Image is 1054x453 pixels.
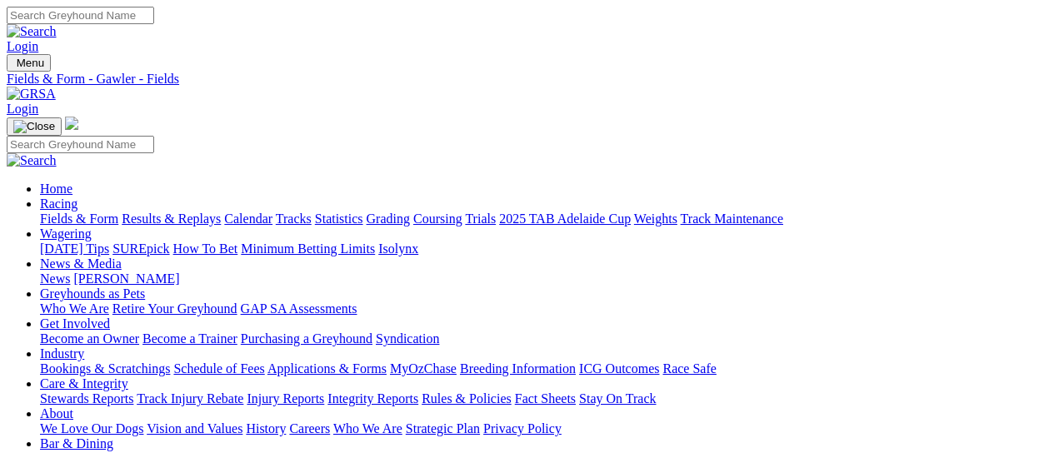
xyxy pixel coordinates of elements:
a: History [246,421,286,436]
button: Toggle navigation [7,54,51,72]
a: Stewards Reports [40,391,133,406]
img: Search [7,24,57,39]
a: Racing [40,197,77,211]
a: Trials [465,212,496,226]
a: Become a Trainer [142,331,237,346]
a: Track Maintenance [681,212,783,226]
a: 2025 TAB Adelaide Cup [499,212,631,226]
a: Race Safe [662,361,716,376]
a: Care & Integrity [40,376,128,391]
a: Login [7,102,38,116]
a: Fact Sheets [515,391,576,406]
a: Become an Owner [40,331,139,346]
div: Greyhounds as Pets [40,301,1047,316]
a: We Love Our Dogs [40,421,143,436]
a: About [40,406,73,421]
a: Industry [40,346,84,361]
a: Track Injury Rebate [137,391,243,406]
a: Vision and Values [147,421,242,436]
a: SUREpick [112,241,169,256]
a: Home [40,182,72,196]
a: [DATE] Tips [40,241,109,256]
a: Get Involved [40,316,110,331]
img: logo-grsa-white.png [65,117,78,130]
a: Bar & Dining [40,436,113,451]
a: Careers [289,421,330,436]
a: Minimum Betting Limits [241,241,375,256]
a: Stay On Track [579,391,656,406]
a: Calendar [224,212,272,226]
img: Close [13,120,55,133]
div: Industry [40,361,1047,376]
a: Who We Are [333,421,402,436]
a: Rules & Policies [422,391,512,406]
a: Bookings & Scratchings [40,361,170,376]
span: Menu [17,57,44,69]
a: Weights [634,212,677,226]
a: How To Bet [173,241,238,256]
div: Get Involved [40,331,1047,346]
a: Breeding Information [460,361,576,376]
a: Schedule of Fees [173,361,264,376]
div: Wagering [40,241,1047,256]
a: Fields & Form - Gawler - Fields [7,72,1047,87]
img: Search [7,153,57,168]
a: Purchasing a Greyhound [241,331,372,346]
a: Login [7,39,38,53]
a: Results & Replays [122,212,221,226]
img: GRSA [7,87,56,102]
a: Who We Are [40,301,109,316]
div: News & Media [40,271,1047,286]
a: Grading [367,212,410,226]
div: About [40,421,1047,436]
a: Statistics [315,212,363,226]
a: GAP SA Assessments [241,301,357,316]
a: Privacy Policy [483,421,562,436]
div: Care & Integrity [40,391,1047,406]
a: Applications & Forms [267,361,387,376]
input: Search [7,136,154,153]
a: Syndication [376,331,439,346]
a: Tracks [276,212,312,226]
a: MyOzChase [390,361,457,376]
a: Integrity Reports [327,391,418,406]
a: Wagering [40,226,92,241]
div: Racing [40,212,1047,226]
a: Isolynx [378,241,418,256]
a: News [40,271,70,286]
a: Fields & Form [40,212,118,226]
a: [PERSON_NAME] [73,271,179,286]
a: News & Media [40,256,122,271]
button: Toggle navigation [7,117,62,136]
a: Injury Reports [247,391,324,406]
input: Search [7,7,154,24]
a: Greyhounds as Pets [40,286,145,301]
a: Coursing [413,212,462,226]
a: Strategic Plan [406,421,480,436]
a: Retire Your Greyhound [112,301,237,316]
a: ICG Outcomes [579,361,659,376]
